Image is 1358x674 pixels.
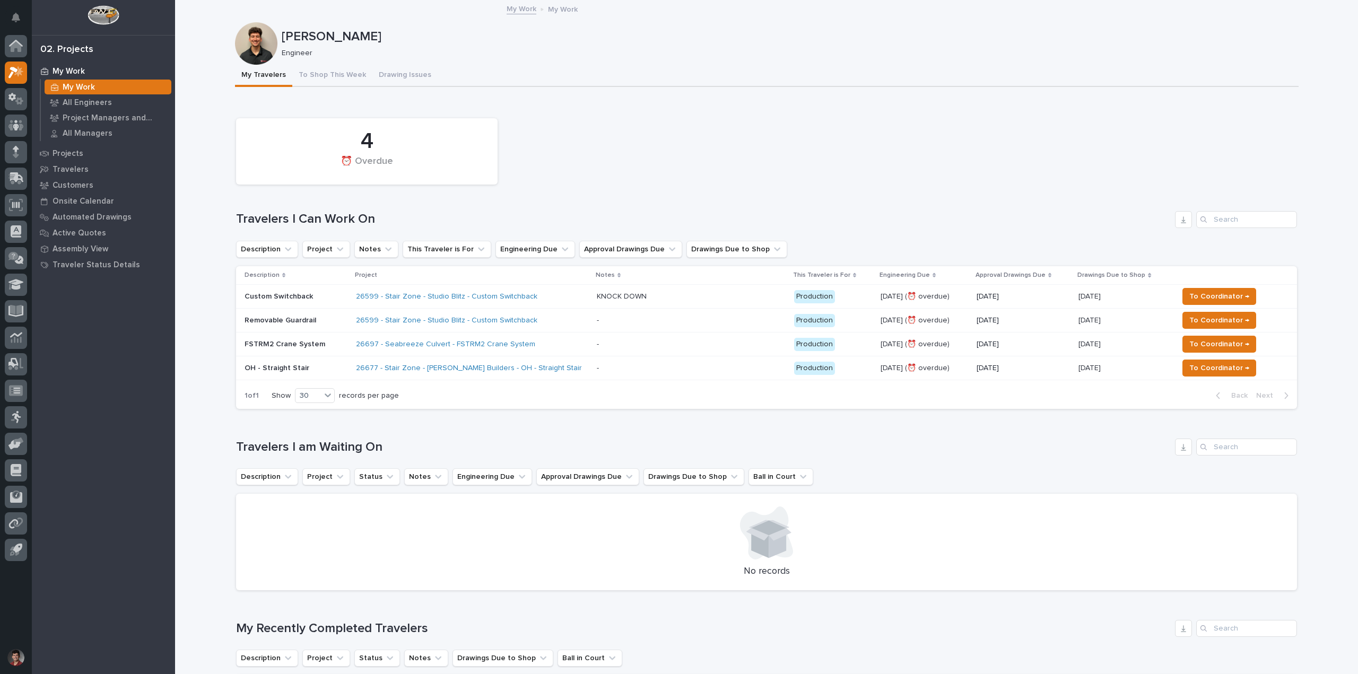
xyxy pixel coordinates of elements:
[245,340,347,349] p: FSTRM2 Crane System
[236,650,298,667] button: Description
[1196,620,1297,637] input: Search
[63,83,95,92] p: My Work
[32,161,175,177] a: Travelers
[977,316,1070,325] p: [DATE]
[32,225,175,241] a: Active Quotes
[41,110,175,125] a: Project Managers and Engineers
[254,128,480,155] div: 4
[1078,362,1103,373] p: [DATE]
[236,241,298,258] button: Description
[1077,269,1145,281] p: Drawings Due to Shop
[53,149,83,159] p: Projects
[236,212,1171,227] h1: Travelers I Can Work On
[1196,439,1297,456] input: Search
[282,49,1290,58] p: Engineer
[794,362,835,375] div: Production
[881,316,968,325] p: [DATE] (⏰ overdue)
[302,650,350,667] button: Project
[236,440,1171,455] h1: Travelers I am Waiting On
[354,650,400,667] button: Status
[536,468,639,485] button: Approval Drawings Due
[40,44,93,56] div: 02. Projects
[881,364,968,373] p: [DATE] (⏰ overdue)
[1078,314,1103,325] p: [DATE]
[452,650,553,667] button: Drawings Due to Shop
[53,229,106,238] p: Active Quotes
[1182,312,1256,329] button: To Coordinator →
[507,2,536,14] a: My Work
[597,340,599,349] div: -
[292,65,372,87] button: To Shop This Week
[356,292,537,301] a: 26599 - Stair Zone - Studio Blitz - Custom Switchback
[1207,391,1252,400] button: Back
[977,292,1070,301] p: [DATE]
[53,181,93,190] p: Customers
[881,292,968,301] p: [DATE] (⏰ overdue)
[881,340,968,349] p: [DATE] (⏰ overdue)
[596,269,615,281] p: Notes
[356,364,582,373] a: 26677 - Stair Zone - [PERSON_NAME] Builders - OH - Straight Stair
[794,338,835,351] div: Production
[643,468,744,485] button: Drawings Due to Shop
[245,364,347,373] p: OH - Straight Stair
[1182,288,1256,305] button: To Coordinator →
[32,209,175,225] a: Automated Drawings
[236,309,1297,332] tr: Removable Guardrail26599 - Stair Zone - Studio Blitz - Custom Switchback - Production[DATE] (⏰ ov...
[53,213,132,222] p: Automated Drawings
[794,314,835,327] div: Production
[32,63,175,79] a: My Work
[32,257,175,273] a: Traveler Status Details
[354,241,398,258] button: Notes
[254,156,480,178] div: ⏰ Overdue
[245,292,347,301] p: Custom Switchback
[356,340,535,349] a: 26697 - Seabreeze Culvert - FSTRM2 Crane System
[53,165,89,174] p: Travelers
[53,244,108,254] p: Assembly View
[1256,391,1279,400] span: Next
[579,241,682,258] button: Approval Drawings Due
[372,65,438,87] button: Drawing Issues
[236,285,1297,309] tr: Custom Switchback26599 - Stair Zone - Studio Blitz - Custom Switchback KNOCK DOWN Production[DATE...
[5,6,27,29] button: Notifications
[977,364,1070,373] p: [DATE]
[41,95,175,110] a: All Engineers
[272,391,291,400] p: Show
[880,269,930,281] p: Engineering Due
[245,316,347,325] p: Removable Guardrail
[32,193,175,209] a: Onsite Calendar
[53,260,140,270] p: Traveler Status Details
[53,197,114,206] p: Onsite Calendar
[403,241,491,258] button: This Traveler is For
[1182,360,1256,377] button: To Coordinator →
[32,177,175,193] a: Customers
[295,390,321,401] div: 30
[597,364,599,373] div: -
[32,241,175,257] a: Assembly View
[356,316,537,325] a: 26599 - Stair Zone - Studio Blitz - Custom Switchback
[354,468,400,485] button: Status
[63,129,112,138] p: All Managers
[236,383,267,409] p: 1 of 1
[302,468,350,485] button: Project
[63,98,112,108] p: All Engineers
[1182,336,1256,353] button: To Coordinator →
[794,290,835,303] div: Production
[597,316,599,325] div: -
[1189,314,1249,327] span: To Coordinator →
[452,468,532,485] button: Engineering Due
[339,391,399,400] p: records per page
[793,269,850,281] p: This Traveler is For
[1189,338,1249,351] span: To Coordinator →
[236,468,298,485] button: Description
[236,621,1171,636] h1: My Recently Completed Travelers
[495,241,575,258] button: Engineering Due
[1196,211,1297,228] input: Search
[976,269,1046,281] p: Approval Drawings Due
[13,13,27,30] div: Notifications
[5,646,27,669] button: users-avatar
[236,356,1297,380] tr: OH - Straight Stair26677 - Stair Zone - [PERSON_NAME] Builders - OH - Straight Stair - Production...
[1252,391,1297,400] button: Next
